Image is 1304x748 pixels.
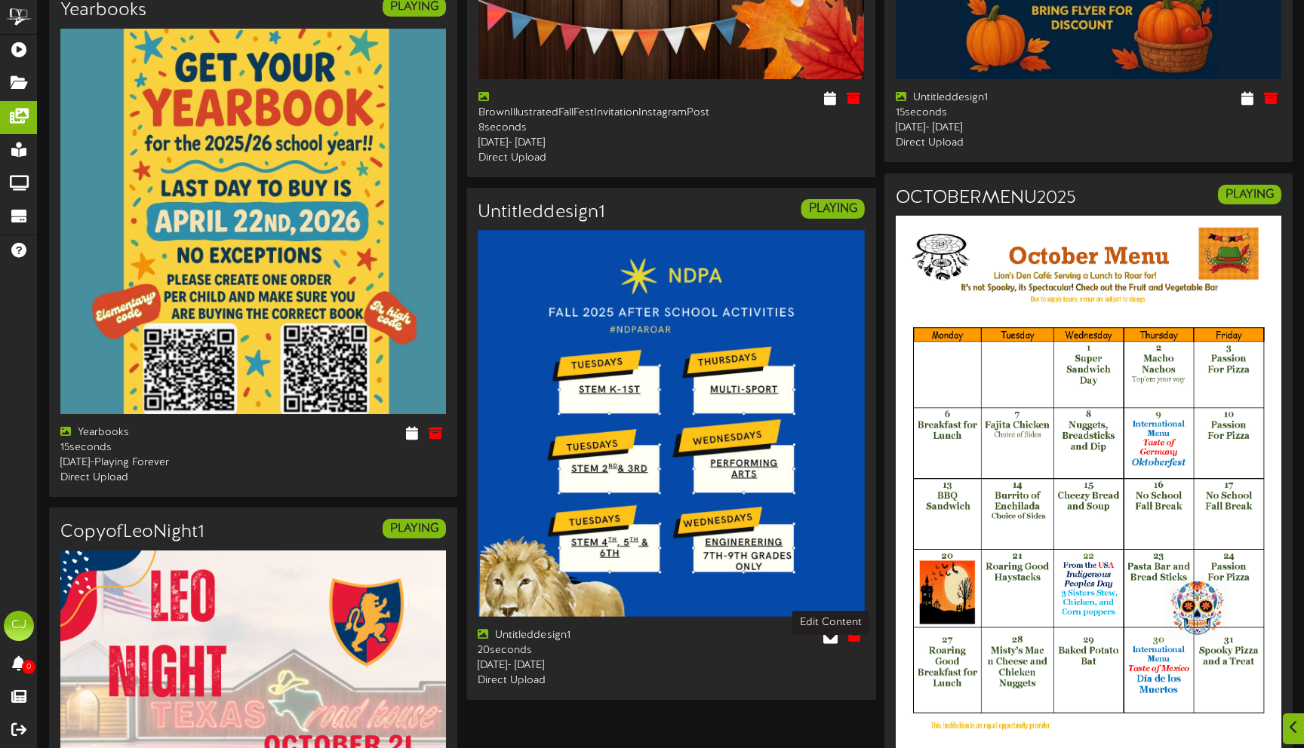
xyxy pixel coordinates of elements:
div: Untitleddesign1 [478,628,660,643]
img: 346df128-b711-4a11-a8b2-2bf668c12e2c.png [60,29,446,414]
span: 0 [22,660,35,674]
div: Yearbooks [60,425,242,440]
div: [DATE] - [DATE] [896,121,1078,136]
div: CJ [4,611,34,641]
div: 15 seconds [60,440,242,455]
div: Direct Upload [896,136,1078,151]
div: 15 seconds [896,106,1078,121]
strong: PLAYING [1226,188,1274,201]
h3: CopyofLeoNight1 [60,523,205,542]
h3: Yearbooks [60,1,146,20]
img: 0aa214f7-5caf-4465-aa95-cfdd4ed8d637.png [478,230,865,617]
div: BrownIllustratedFallFestInvitationInstagramPost [478,90,660,121]
h3: Untitleddesign1 [478,203,605,222]
div: 20 seconds [478,643,660,658]
strong: PLAYING [390,522,438,535]
strong: PLAYING [808,202,857,216]
h3: OCTOBERMENU2025 [896,189,1076,208]
div: [DATE] - [DATE] [478,658,660,673]
div: 8 seconds [478,121,660,136]
div: Untitleddesign1 [896,90,1078,106]
div: Direct Upload [478,151,660,166]
div: Direct Upload [478,673,660,688]
div: [DATE] - [DATE] [478,136,660,151]
div: Direct Upload [60,471,242,486]
div: [DATE] - Playing Forever [60,455,242,471]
